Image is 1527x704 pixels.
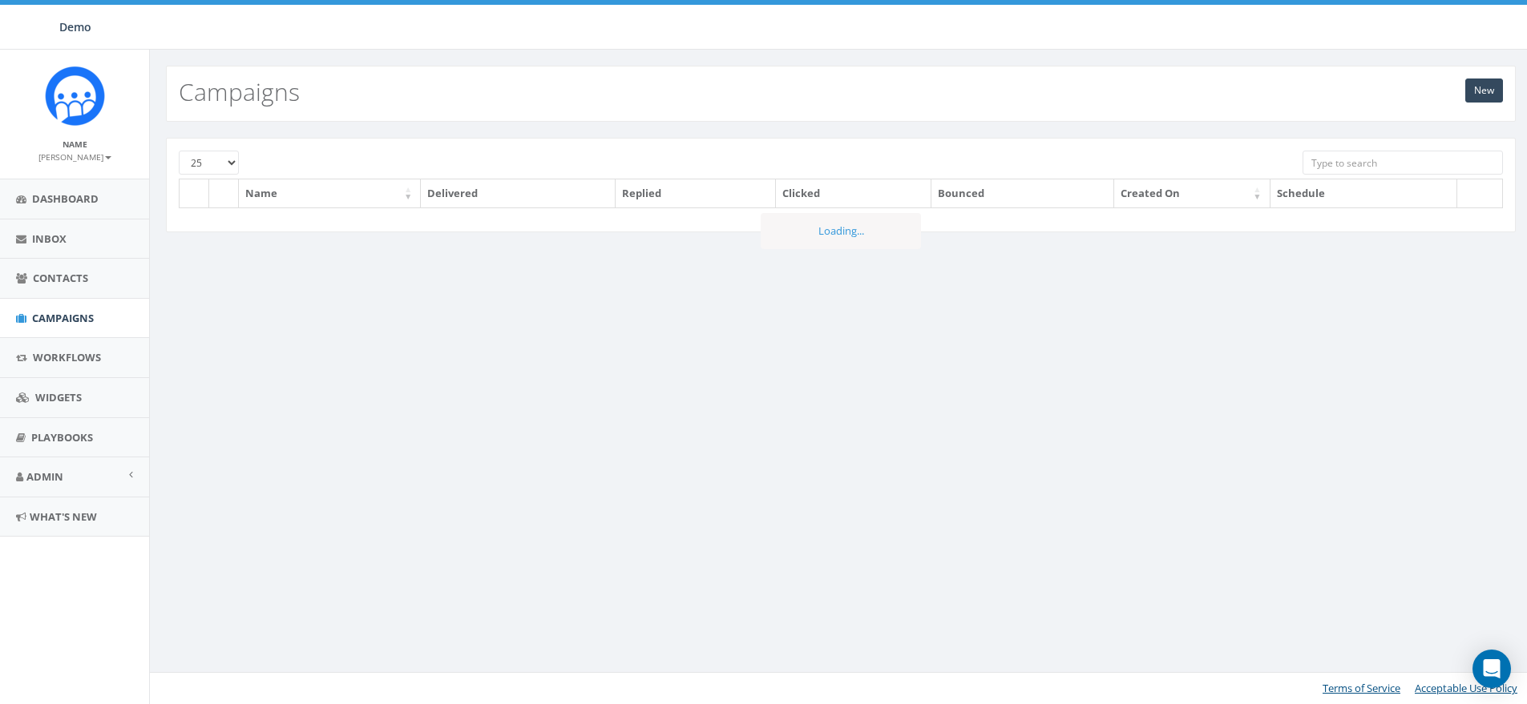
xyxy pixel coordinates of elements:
[239,179,421,207] th: Name
[30,509,97,524] span: What's New
[35,390,82,404] span: Widgets
[32,191,99,206] span: Dashboard
[26,469,63,484] span: Admin
[179,78,300,105] h2: Campaigns
[38,151,111,163] small: [PERSON_NAME]
[32,231,67,246] span: Inbox
[38,149,111,163] a: [PERSON_NAME]
[1114,179,1270,207] th: Created On
[45,66,105,126] img: Icon_1.png
[1323,681,1400,695] a: Terms of Service
[1472,650,1511,688] div: Open Intercom Messenger
[931,179,1113,207] th: Bounced
[59,19,91,34] span: Demo
[421,179,616,207] th: Delivered
[1415,681,1517,695] a: Acceptable Use Policy
[616,179,776,207] th: Replied
[33,350,101,364] span: Workflows
[33,271,88,285] span: Contacts
[1465,78,1503,103] a: New
[761,213,921,249] div: Loading...
[776,179,931,207] th: Clicked
[63,139,87,150] small: Name
[32,311,94,325] span: Campaigns
[31,430,93,445] span: Playbooks
[1270,179,1458,207] th: Schedule
[1303,151,1503,175] input: Type to search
